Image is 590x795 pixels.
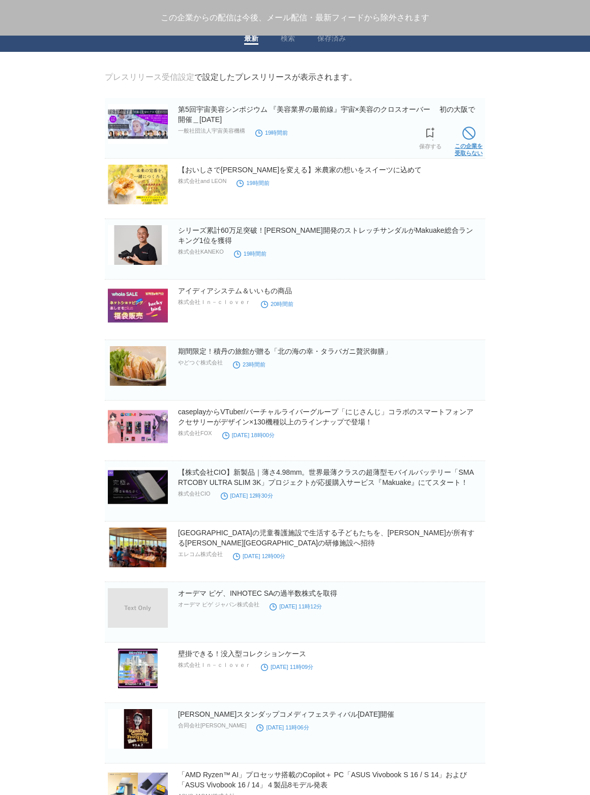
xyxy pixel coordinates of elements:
img: caseplayからVTuber/バーチャルライバーグループ「にじさんじ」コラボのスマートフォンアクセサリーがデザイン×130機種以上のラインナップで登場！ [108,407,168,446]
a: この企業を受取らない [455,124,483,157]
img: 期間限定！積丹の旅館が贈る「北の海の幸・タラバガニ贅沢御膳」 [108,346,168,386]
img: シリーズ累計60万足突破！兼子ただし開発のストレッチサンダルがMakuake総合ランキング1位を獲得 [108,225,168,265]
p: 株式会社Ｉｎ－ｃｌｏｖｅｒ [178,661,251,669]
img: 壁掛できる！没入型コレクションケース [108,649,168,688]
p: 株式会社and LEON [178,177,226,185]
p: 合同会社[PERSON_NAME] [178,722,246,729]
img: アイディアシステム＆いいもの商品 [108,286,168,325]
p: オーデマ ピゲ ジャパン株式会社 [178,601,259,608]
p: 株式会社KANEKO [178,248,224,256]
time: [DATE] 12時00分 [233,553,285,559]
a: 【おいしさで[PERSON_NAME]を変える】米農家の想いをスイーツに込めて [178,166,422,174]
p: 株式会社FOX [178,430,212,437]
a: [GEOGRAPHIC_DATA]の児童養護施設で生活する子どもたちを、[PERSON_NAME]が所有する[PERSON_NAME][GEOGRAPHIC_DATA]の研修施設へ招待 [178,529,475,547]
time: 19時間前 [234,251,267,257]
time: [DATE] 12時30分 [221,493,273,499]
img: 【株式会社CIO】新製品｜薄さ4.98mm。世界最薄クラスの超薄型モバイルバッテリー「SMARTCOBY ULTRA SLIM 3K」プロジェクトが応援購入サービス『Makuake』にてスタート！ [108,467,168,507]
a: 壁掛できる！没入型コレクションケース [178,650,306,658]
img: 神奈川県の児童養護施設で生活する子どもたちを、エレコムが所有する葉山町の研修施設へ招待 [108,528,168,567]
time: 19時間前 [237,180,269,186]
a: caseplayからVTuber/バーチャルライバーグループ「にじさんじ」コラボのスマートフォンアクセサリーがデザイン×130機種以上のラインナップで登場！ [178,408,474,426]
a: プレスリリース受信設定 [105,73,194,81]
time: 20時間前 [261,301,293,307]
p: やどつぐ株式会社 [178,359,223,366]
a: オーデマ ピゲ、INHOTEC SAの過半数株式を取得 [178,589,337,597]
time: 19時間前 [255,130,288,136]
time: [DATE] 11時09分 [261,664,313,670]
time: [DATE] 11時12分 [270,603,322,609]
a: 「AMD Ryzen™ AI」プロセッサ搭載のCopilot＋ PC「ASUS Vivobook S 16 / S 14」および「ASUS Vivobook 16 / 14」４製品8モデル発表 [178,771,467,789]
a: シリーズ累計60万足突破！[PERSON_NAME]開発のストレッチサンダルがMakuake総合ランキング1位を獲得 [178,226,473,244]
img: 【おいしさで未来を変える】米農家の想いをスイーツに込めて [108,165,168,204]
p: 株式会社Ｉｎ－ｃｌｏｖｅｒ [178,298,251,306]
a: 保存する [419,125,441,150]
p: 一般社団法人宇宙美容機構 [178,127,245,135]
img: オーデマ ピゲ、INHOTEC SAの過半数株式を取得 [108,588,168,628]
a: 最新 [244,34,258,45]
p: エレコム株式会社 [178,551,223,558]
a: アイディアシステム＆いいもの商品 [178,287,292,295]
a: 検索 [281,34,295,45]
time: [DATE] 18時00分 [222,432,275,438]
a: 第5回宇宙美容シンポジウム 『美容業界の最前線』宇宙×美容のクロスオーバー 初の大阪で開催＿[DATE] [178,105,475,124]
p: 株式会社CIO [178,490,211,498]
div: で設定したプレスリリースが表示されます。 [105,72,357,83]
a: 保存済み [317,34,346,45]
a: [PERSON_NAME]スタンダップコメディフェスティバル[DATE]開催 [178,710,394,718]
img: 清水宏のスタンダップコメディフェスティバル2025開催 [108,709,168,749]
a: 【株式会社CIO】新製品｜薄さ4.98mm。世界最薄クラスの超薄型モバイルバッテリー「SMARTCOBY ULTRA SLIM 3K」プロジェクトが応援購入サービス『Makuake』にてスタート！ [178,468,474,486]
time: [DATE] 11時06分 [256,724,309,730]
time: 23時間前 [233,361,265,368]
img: 第5回宇宙美容シンポジウム 『美容業界の最前線』宇宙×美容のクロスオーバー 初の大阪で開催＿2025年9月16日（火） [108,104,168,144]
a: 期間限定！積丹の旅館が贈る「北の海の幸・タラバガニ贅沢御膳」 [178,347,392,355]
